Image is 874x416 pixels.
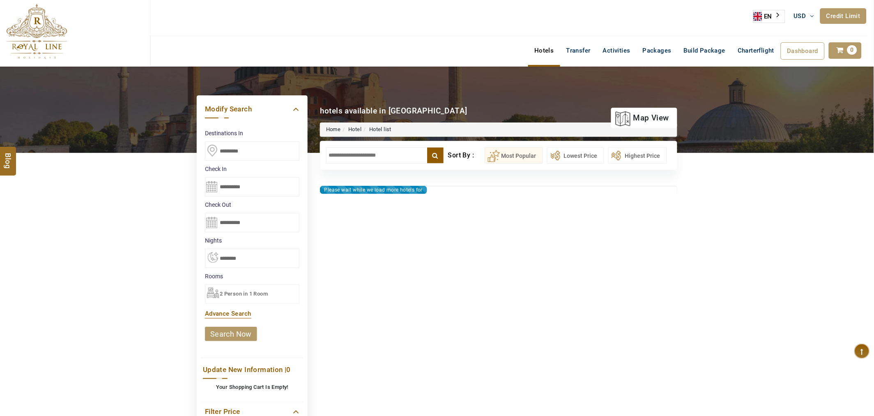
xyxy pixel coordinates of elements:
label: Check Out [205,201,299,209]
span: USD [794,12,806,20]
a: Hotel [348,126,361,132]
button: Highest Price [608,147,667,164]
div: Please wait while we load more hotels for you [320,186,427,194]
div: Language [753,10,785,23]
div: Sort By : [448,147,485,164]
span: Blog [3,153,14,160]
a: 0 [829,42,862,59]
a: Credit Limit [820,8,867,24]
span: Dashboard [787,47,819,55]
label: Destinations In [205,129,299,137]
a: Advance Search [205,310,251,317]
span: Charterflight [738,47,774,54]
b: Your Shopping Cart Is Empty! [216,384,288,390]
a: Home [326,126,341,132]
button: Lowest Price [547,147,604,164]
a: Modify Search [205,104,299,115]
a: Transfer [560,42,597,59]
a: Packages [637,42,678,59]
img: The Royal Line Holidays [6,4,67,59]
button: Most Popular [485,147,543,164]
a: Build Package [678,42,731,59]
a: map view [615,109,669,127]
label: Check In [205,165,299,173]
a: search now [205,327,257,341]
aside: Language selected: English [753,10,785,23]
span: 0 [847,45,857,55]
a: Hotels [528,42,560,59]
a: Update New Information |0 [203,364,301,375]
a: Activities [597,42,637,59]
div: hotels available in [GEOGRAPHIC_DATA] [320,105,467,116]
li: Hotel list [361,126,391,134]
label: nights [205,236,299,245]
label: Rooms [205,272,299,280]
a: Charterflight [731,42,780,59]
a: EN [754,10,785,23]
span: 0 [287,365,291,374]
span: 2 Person in 1 Room [220,291,268,297]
